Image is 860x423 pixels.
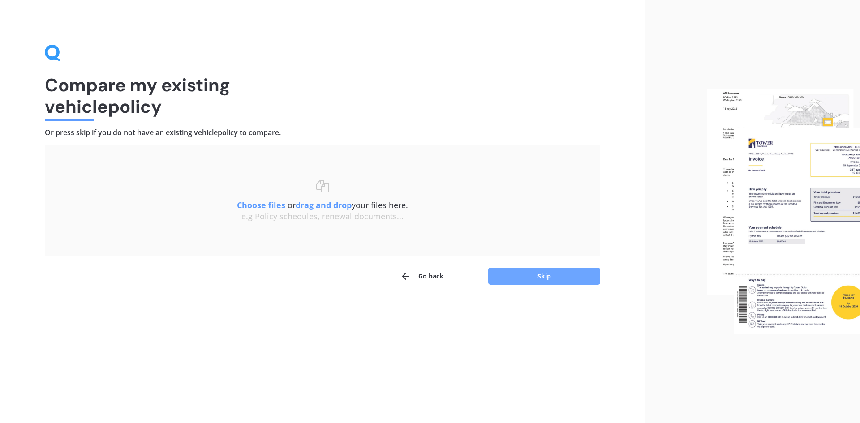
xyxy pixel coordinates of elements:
b: drag and drop [296,200,352,210]
img: files.webp [707,89,860,335]
div: e.g Policy schedules, renewal documents... [63,212,582,222]
button: Skip [488,268,600,285]
h1: Compare my existing vehicle policy [45,74,600,117]
span: or your files here. [237,200,408,210]
button: Go back [400,267,443,285]
u: Choose files [237,200,285,210]
h4: Or press skip if you do not have an existing vehicle policy to compare. [45,128,600,137]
